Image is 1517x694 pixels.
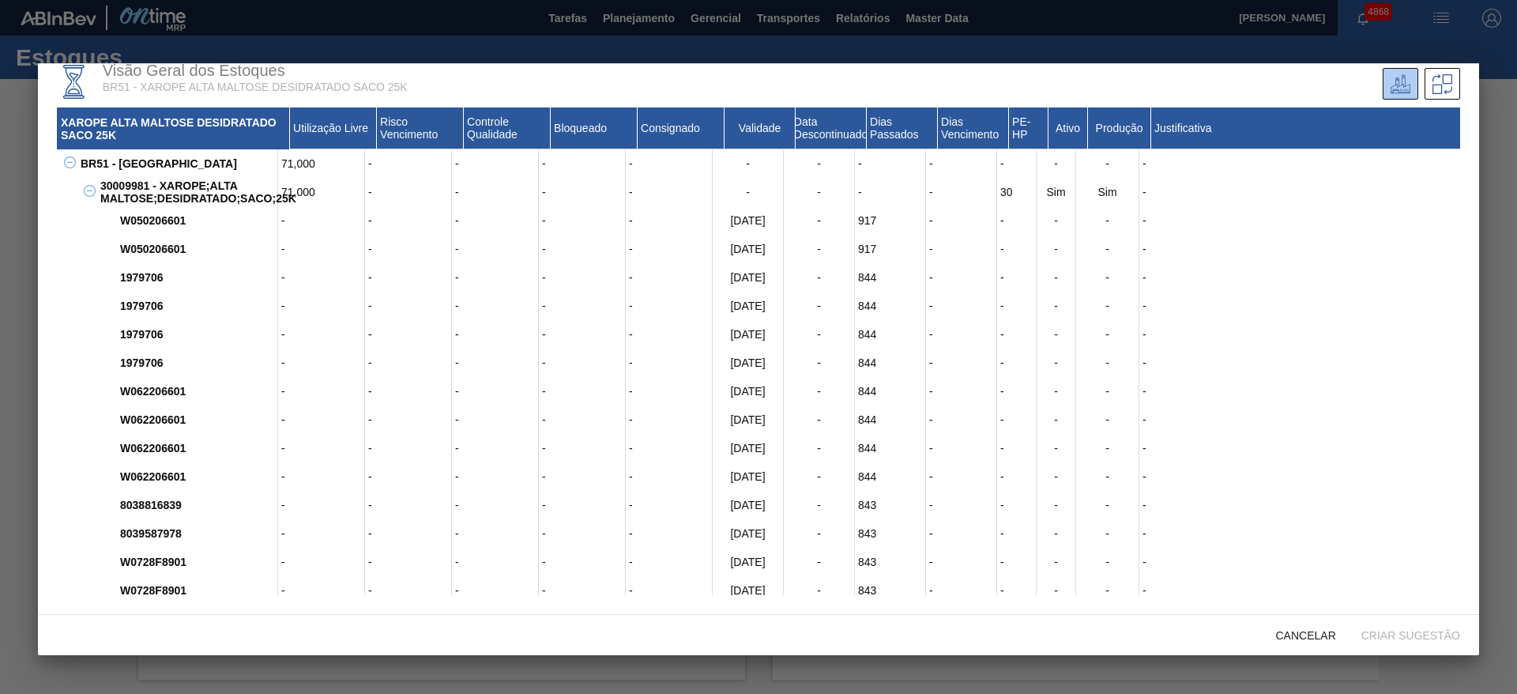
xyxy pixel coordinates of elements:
[365,235,452,263] div: -
[626,462,713,491] div: -
[1076,377,1139,405] div: -
[452,405,539,434] div: -
[278,377,365,405] div: -
[1139,405,1460,434] div: -
[926,405,997,434] div: -
[784,462,855,491] div: -
[626,519,713,548] div: -
[539,349,626,377] div: -
[103,62,285,79] span: Visão Geral dos Estoques
[1139,206,1460,235] div: -
[997,206,1037,235] div: -
[539,405,626,434] div: -
[626,320,713,349] div: -
[1037,206,1076,235] div: -
[784,519,855,548] div: -
[784,405,855,434] div: -
[1139,491,1460,519] div: -
[1151,107,1460,149] div: Justificativa
[926,548,997,576] div: -
[57,107,290,149] div: XAROPE ALTA MALTOSE DESIDRATADO SACO 25K
[997,377,1037,405] div: -
[1037,263,1076,292] div: -
[452,548,539,576] div: -
[926,206,997,235] div: -
[997,462,1037,491] div: -
[713,178,784,206] div: -
[116,235,278,263] div: W050206601
[1076,405,1139,434] div: -
[278,178,365,206] div: 71,000
[452,434,539,462] div: -
[365,462,452,491] div: -
[365,206,452,235] div: -
[1037,235,1076,263] div: -
[116,434,278,462] div: W062206601
[997,405,1037,434] div: -
[713,519,784,548] div: [DATE]
[539,320,626,349] div: -
[452,576,539,605] div: -
[116,320,278,349] div: 1979706
[713,405,784,434] div: [DATE]
[626,434,713,462] div: -
[452,178,539,206] div: -
[713,206,784,235] div: [DATE]
[116,576,278,605] div: W0728F8901
[1037,576,1076,605] div: -
[539,434,626,462] div: -
[1037,405,1076,434] div: -
[1037,462,1076,491] div: -
[855,462,926,491] div: 844
[997,576,1037,605] div: -
[278,519,365,548] div: -
[278,491,365,519] div: -
[1037,491,1076,519] div: -
[784,320,855,349] div: -
[855,576,926,605] div: 843
[116,519,278,548] div: 8039587978
[452,462,539,491] div: -
[713,349,784,377] div: [DATE]
[539,149,626,178] div: -
[1139,548,1460,576] div: -
[278,434,365,462] div: -
[1076,178,1139,206] div: Sim
[926,491,997,519] div: -
[1139,377,1460,405] div: -
[464,107,551,149] div: Controle Qualidade
[1263,629,1349,642] span: Cancelar
[784,491,855,519] div: -
[77,149,278,178] div: BR51 - [GEOGRAPHIC_DATA]
[713,377,784,405] div: [DATE]
[626,548,713,576] div: -
[926,576,997,605] div: -
[1009,107,1048,149] div: PE-HP
[116,263,278,292] div: 1979706
[539,377,626,405] div: -
[638,107,725,149] div: Consignado
[365,178,452,206] div: -
[855,519,926,548] div: 843
[713,320,784,349] div: [DATE]
[626,576,713,605] div: -
[1037,320,1076,349] div: -
[290,107,377,149] div: Utilização Livre
[784,178,855,206] div: -
[997,149,1037,178] div: -
[926,292,997,320] div: -
[452,292,539,320] div: -
[365,320,452,349] div: -
[713,235,784,263] div: [DATE]
[855,405,926,434] div: 844
[1076,292,1139,320] div: -
[116,462,278,491] div: W062206601
[278,320,365,349] div: -
[855,292,926,320] div: 844
[926,462,997,491] div: -
[539,576,626,605] div: -
[452,149,539,178] div: -
[855,235,926,263] div: 917
[784,377,855,405] div: -
[784,349,855,377] div: -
